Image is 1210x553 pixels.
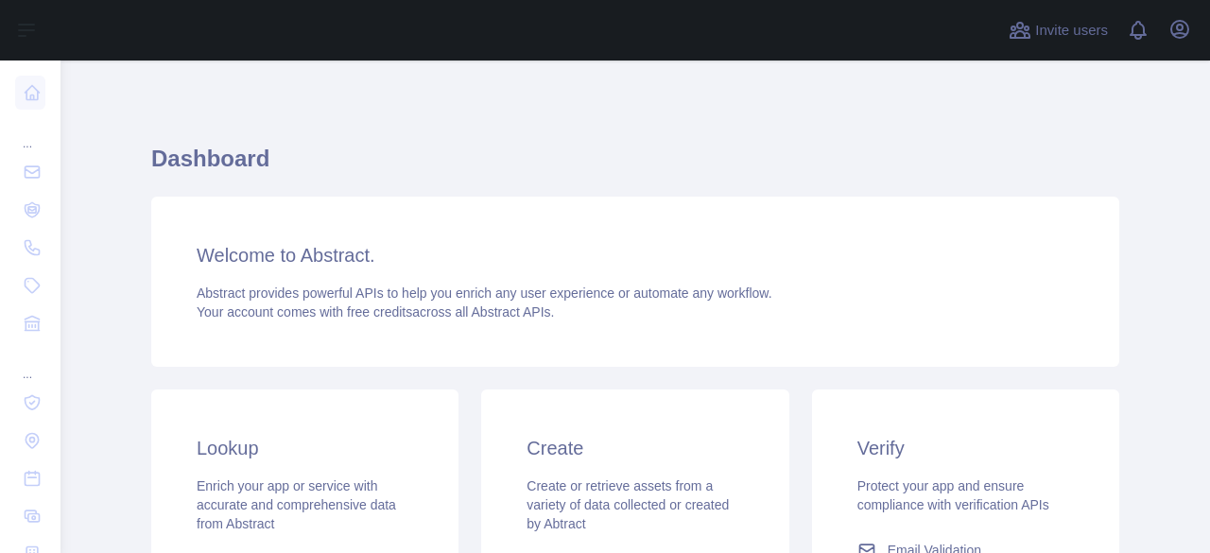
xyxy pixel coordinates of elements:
[15,113,45,151] div: ...
[197,304,554,320] span: Your account comes with across all Abstract APIs.
[857,435,1074,461] h3: Verify
[527,435,743,461] h3: Create
[15,344,45,382] div: ...
[197,285,772,301] span: Abstract provides powerful APIs to help you enrich any user experience or automate any workflow.
[151,144,1119,189] h1: Dashboard
[197,435,413,461] h3: Lookup
[197,242,1074,268] h3: Welcome to Abstract.
[857,478,1049,512] span: Protect your app and ensure compliance with verification APIs
[347,304,412,320] span: free credits
[197,478,396,531] span: Enrich your app or service with accurate and comprehensive data from Abstract
[1035,20,1108,42] span: Invite users
[1005,15,1112,45] button: Invite users
[527,478,729,531] span: Create or retrieve assets from a variety of data collected or created by Abtract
